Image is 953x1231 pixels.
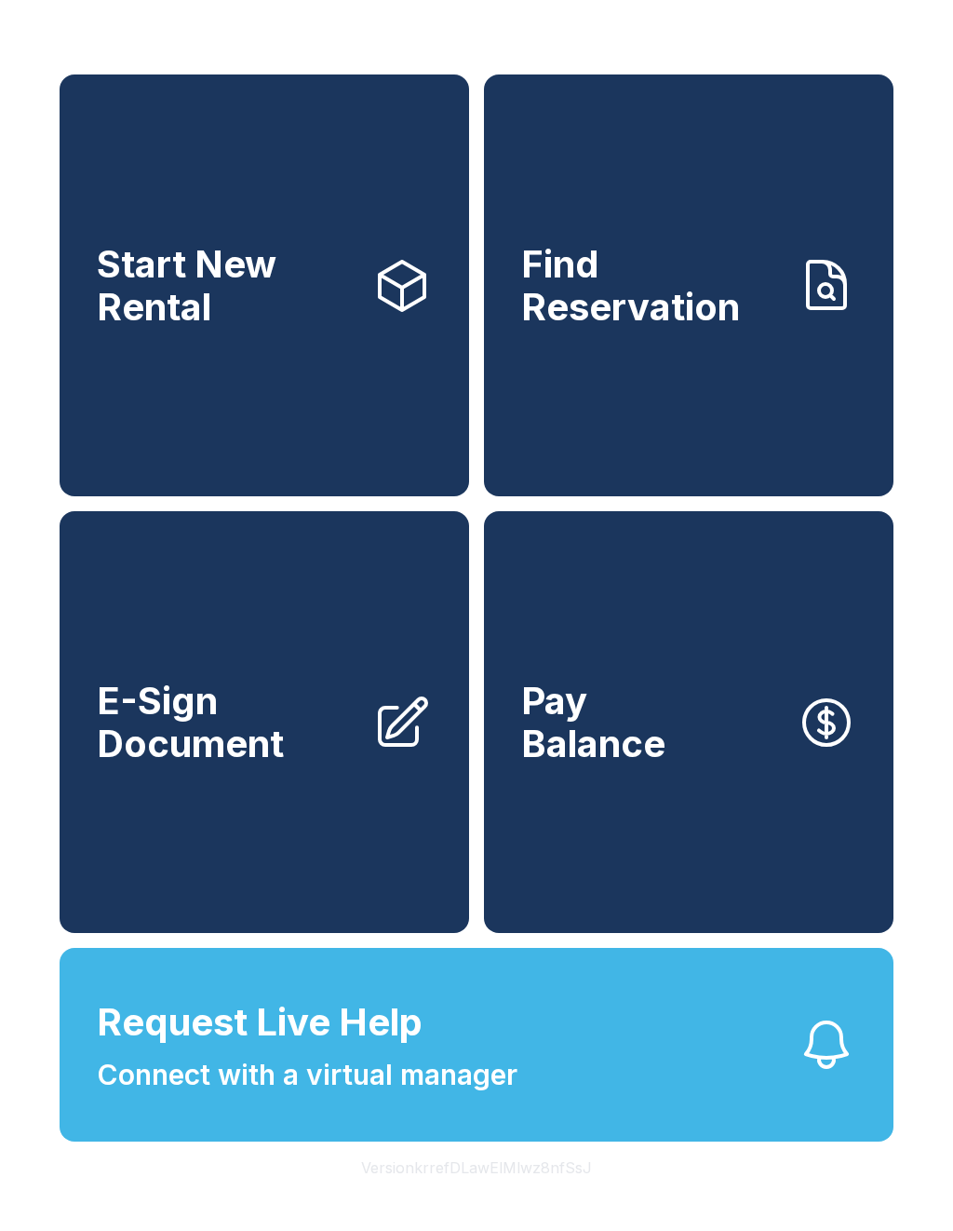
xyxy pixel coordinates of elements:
[484,511,893,933] button: PayBalance
[60,948,893,1142] button: Request Live HelpConnect with a virtual manager
[97,680,357,764] span: E-Sign Document
[97,994,423,1050] span: Request Live Help
[346,1142,607,1194] button: VersionkrrefDLawElMlwz8nfSsJ
[521,243,782,328] span: Find Reservation
[60,511,469,933] a: E-Sign Document
[484,74,893,496] a: Find Reservation
[60,74,469,496] a: Start New Rental
[97,1054,517,1096] span: Connect with a virtual manager
[521,680,665,764] span: Pay Balance
[97,243,357,328] span: Start New Rental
